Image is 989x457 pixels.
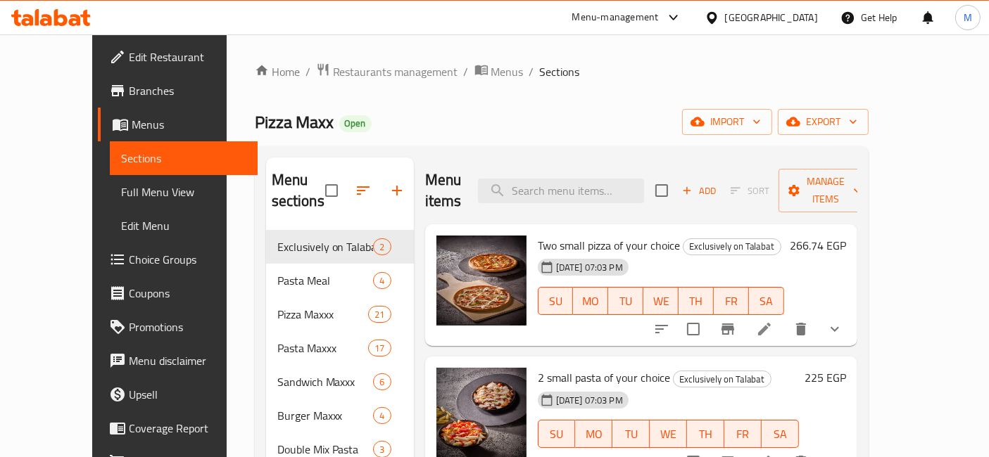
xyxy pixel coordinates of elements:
button: SA [749,287,784,315]
button: FR [724,420,762,448]
span: Pizza Maxxx [277,306,369,323]
a: Upsell [98,378,258,411]
span: Choice Groups [129,251,246,268]
li: / [529,63,534,80]
div: items [373,373,391,390]
button: TH [687,420,724,448]
input: search [478,179,644,203]
span: Select to update [679,314,708,344]
div: Exclusively on Talabat [277,238,374,255]
span: Sections [540,63,580,80]
span: Pizza Maxx [255,106,334,138]
span: Select section [647,176,676,205]
a: Branches [98,74,258,108]
button: sort-choices [645,312,679,346]
div: Burger Maxxx4 [266,399,414,432]
div: items [368,306,391,323]
span: Manage items [790,173,862,208]
span: Menus [491,63,524,80]
div: [GEOGRAPHIC_DATA] [725,10,818,25]
span: Menus [132,116,246,133]
button: SU [538,420,576,448]
span: FR [719,291,743,311]
span: Exclusively on Talabat [684,238,781,255]
span: WE [655,424,681,444]
a: Menu disclaimer [98,344,258,378]
a: Coupons [98,276,258,310]
a: Sections [110,141,258,175]
a: Menus [98,108,258,141]
button: delete [784,312,818,346]
button: WE [650,420,687,448]
span: Pasta Meal [277,272,374,289]
h6: 225 EGP [805,368,846,387]
span: MO [579,291,603,311]
div: Pizza Maxxx21 [266,297,414,331]
span: import [693,113,761,131]
span: Restaurants management [333,63,458,80]
a: Restaurants management [316,63,458,81]
svg: Show Choices [826,321,843,337]
div: items [373,407,391,424]
div: items [373,238,391,255]
span: Coupons [129,285,246,302]
div: Pasta Meal4 [266,264,414,297]
span: 21 [369,308,390,321]
a: Full Menu View [110,175,258,209]
div: Exclusively on Talabat [683,238,781,255]
a: Home [255,63,300,80]
span: Burger Maxxx [277,407,374,424]
a: Menus [474,63,524,81]
span: 17 [369,342,390,355]
span: M [964,10,972,25]
button: Branch-specific-item [711,312,745,346]
h6: 266.74 EGP [790,236,846,255]
span: Branches [129,82,246,99]
span: Sandwich Maxxx [277,373,374,390]
span: 6 [374,375,390,389]
span: 4 [374,409,390,423]
a: Promotions [98,310,258,344]
span: FR [730,424,756,444]
span: WE [649,291,673,311]
button: MO [575,420,612,448]
span: Select section first [722,180,779,202]
button: FR [714,287,749,315]
div: Open [339,115,372,132]
button: show more [818,312,852,346]
button: TH [679,287,714,315]
div: items [373,272,391,289]
span: [DATE] 07:03 PM [550,394,629,407]
button: SU [538,287,574,315]
span: 2 [374,240,390,254]
span: SA [767,424,793,444]
span: Pasta Maxxx [277,340,369,356]
span: Sort sections [346,174,380,207]
span: SU [544,291,568,311]
span: export [789,113,857,131]
h2: Menu sections [272,169,325,212]
div: Menu-management [572,9,659,26]
button: Add section [380,174,414,207]
button: MO [573,287,608,315]
a: Edit Restaurant [98,40,258,74]
button: Manage items [779,169,873,212]
span: Menu disclaimer [129,352,246,369]
span: Two small pizza of your choice [538,235,680,256]
span: Exclusively on Talabat [674,371,771,387]
span: SA [755,291,779,311]
span: Sections [121,150,246,167]
button: import [682,109,772,135]
span: Full Menu View [121,184,246,200]
span: 2 small pasta of your choice [538,367,670,388]
span: 4 [374,274,390,288]
nav: breadcrumb [255,63,869,81]
span: Add item [676,180,722,202]
img: Two small pizza of your choice [436,236,527,326]
span: TU [618,424,644,444]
